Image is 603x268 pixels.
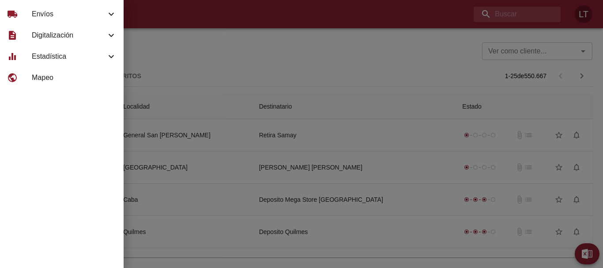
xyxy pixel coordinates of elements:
[32,72,117,83] span: Mapeo
[7,72,18,83] span: public
[7,30,18,41] span: description
[32,9,106,19] span: Envíos
[7,9,18,19] span: local_shipping
[7,51,18,62] span: equalizer
[32,51,106,62] span: Estadística
[32,30,106,41] span: Digitalización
